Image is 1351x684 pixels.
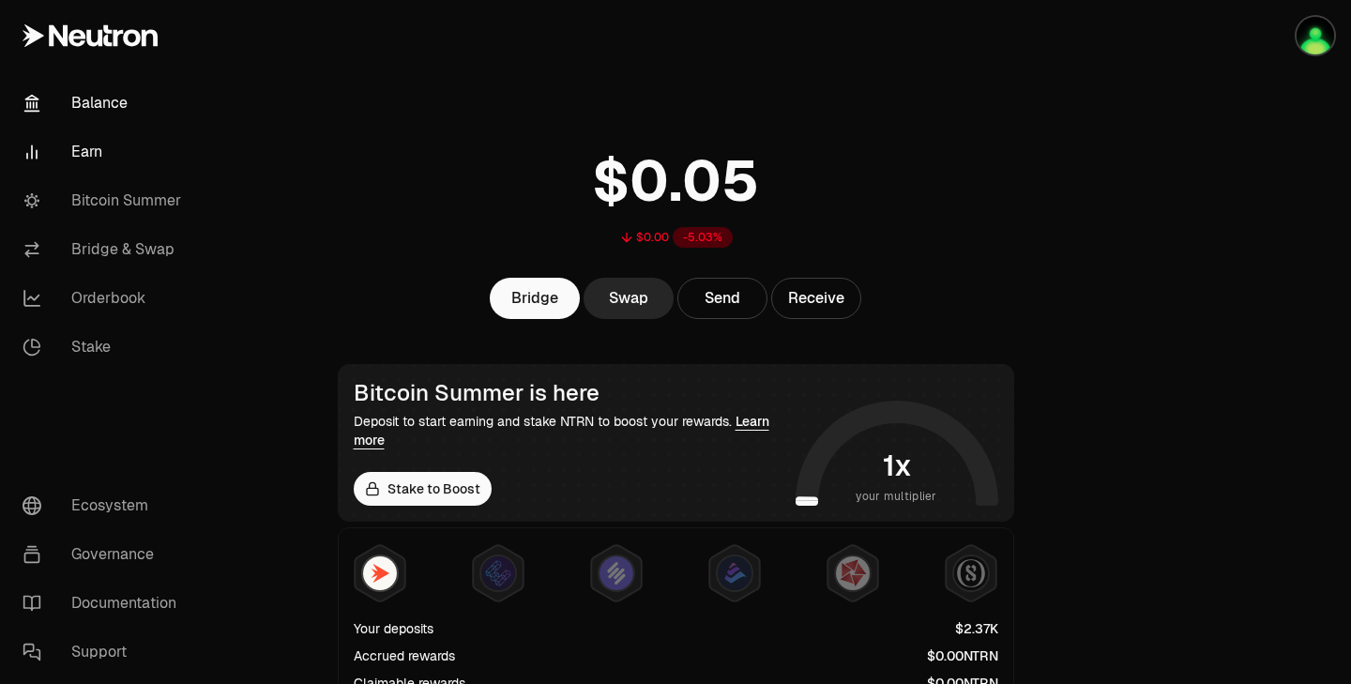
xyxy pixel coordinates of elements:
span: your multiplier [856,487,937,506]
div: Accrued rewards [354,646,455,665]
img: EtherFi Points [481,556,515,590]
a: Stake [8,323,203,372]
a: Orderbook [8,274,203,323]
a: Swap [584,278,674,319]
a: Ecosystem [8,481,203,530]
img: Bedrock Diamonds [718,556,751,590]
div: Deposit to start earning and stake NTRN to boost your rewards. [354,412,788,449]
img: Anogueira [1297,17,1334,54]
a: Stake to Boost [354,472,492,506]
img: Structured Points [954,556,988,590]
a: Earn [8,128,203,176]
a: Bridge [490,278,580,319]
div: Bitcoin Summer is here [354,380,788,406]
a: Balance [8,79,203,128]
button: Send [677,278,767,319]
a: Bridge & Swap [8,225,203,274]
a: Support [8,628,203,676]
div: Your deposits [354,619,433,638]
img: NTRN [363,556,397,590]
a: Documentation [8,579,203,628]
div: -5.03% [673,227,733,248]
img: Solv Points [600,556,633,590]
div: $0.00 [636,230,669,245]
button: Receive [771,278,861,319]
a: Governance [8,530,203,579]
img: Mars Fragments [836,556,870,590]
a: Bitcoin Summer [8,176,203,225]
